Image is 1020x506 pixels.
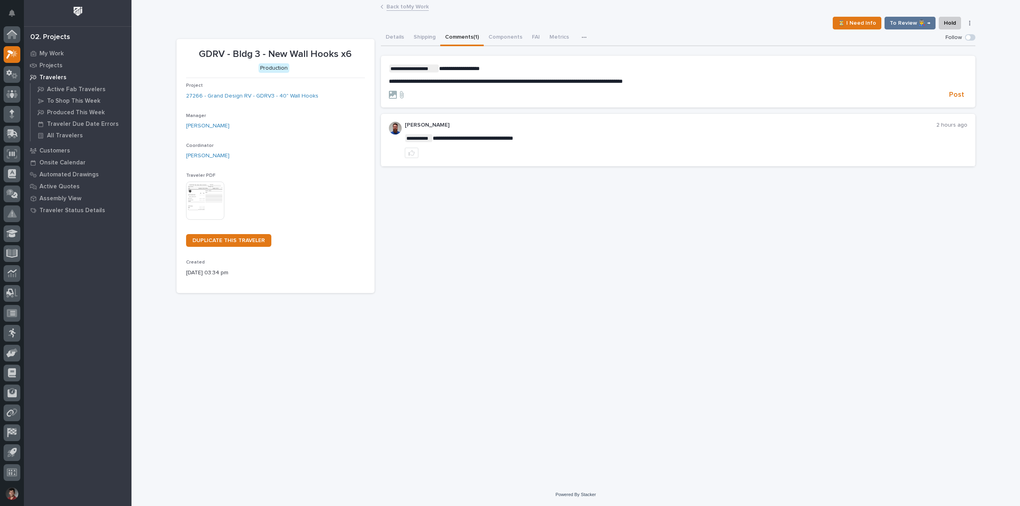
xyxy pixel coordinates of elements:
[186,234,271,247] a: DUPLICATE THIS TRAVELER
[39,171,99,178] p: Automated Drawings
[39,147,70,154] p: Customers
[186,152,229,160] a: [PERSON_NAME]
[39,183,80,190] p: Active Quotes
[4,485,20,502] button: users-avatar
[440,29,484,46] button: Comments (1)
[24,168,131,180] a: Automated Drawings
[484,29,527,46] button: Components
[945,34,962,41] p: Follow
[186,92,318,100] a: 27266 - Grand Design RV - GDRV3 - 40" Wall Hooks
[555,492,596,497] a: Powered By Stacker
[39,50,64,57] p: My Work
[405,122,936,129] p: [PERSON_NAME]
[24,192,131,204] a: Assembly View
[24,156,131,168] a: Onsite Calendar
[192,238,265,243] span: DUPLICATE THIS TRAVELER
[39,74,67,81] p: Travelers
[31,84,131,95] a: Active Fab Travelers
[4,5,20,21] button: Notifications
[31,118,131,129] a: Traveler Due Date Errors
[39,159,86,166] p: Onsite Calendar
[47,132,83,139] p: All Travelers
[186,173,216,178] span: Traveler PDF
[386,2,429,11] a: Back toMy Work
[47,98,100,105] p: To Shop This Week
[31,107,131,118] a: Produced This Week
[885,17,936,29] button: To Review 👨‍🏭 →
[24,204,131,216] a: Traveler Status Details
[31,95,131,106] a: To Shop This Week
[838,18,876,28] span: ⏳ I Need Info
[186,122,229,130] a: [PERSON_NAME]
[71,4,85,19] img: Workspace Logo
[409,29,440,46] button: Shipping
[47,109,105,116] p: Produced This Week
[186,49,365,60] p: GDRV - Bldg 3 - New Wall Hooks x6
[186,143,214,148] span: Coordinator
[24,145,131,156] a: Customers
[186,113,206,118] span: Manager
[39,62,63,69] p: Projects
[545,29,574,46] button: Metrics
[833,17,881,29] button: ⏳ I Need Info
[24,71,131,83] a: Travelers
[890,18,930,28] span: To Review 👨‍🏭 →
[381,29,409,46] button: Details
[405,148,418,158] button: like this post
[39,195,81,202] p: Assembly View
[944,18,956,28] span: Hold
[527,29,545,46] button: FAI
[24,47,131,59] a: My Work
[47,86,106,93] p: Active Fab Travelers
[186,83,203,88] span: Project
[936,122,967,129] p: 2 hours ago
[39,207,105,214] p: Traveler Status Details
[949,90,964,100] span: Post
[186,269,365,277] p: [DATE] 03:34 pm
[47,121,119,128] p: Traveler Due Date Errors
[389,122,402,135] img: 6hTokn1ETDGPf9BPokIQ
[186,260,205,265] span: Created
[939,17,961,29] button: Hold
[30,33,70,42] div: 02. Projects
[31,130,131,141] a: All Travelers
[24,180,131,192] a: Active Quotes
[259,63,289,73] div: Production
[10,10,20,22] div: Notifications
[946,90,967,100] button: Post
[24,59,131,71] a: Projects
